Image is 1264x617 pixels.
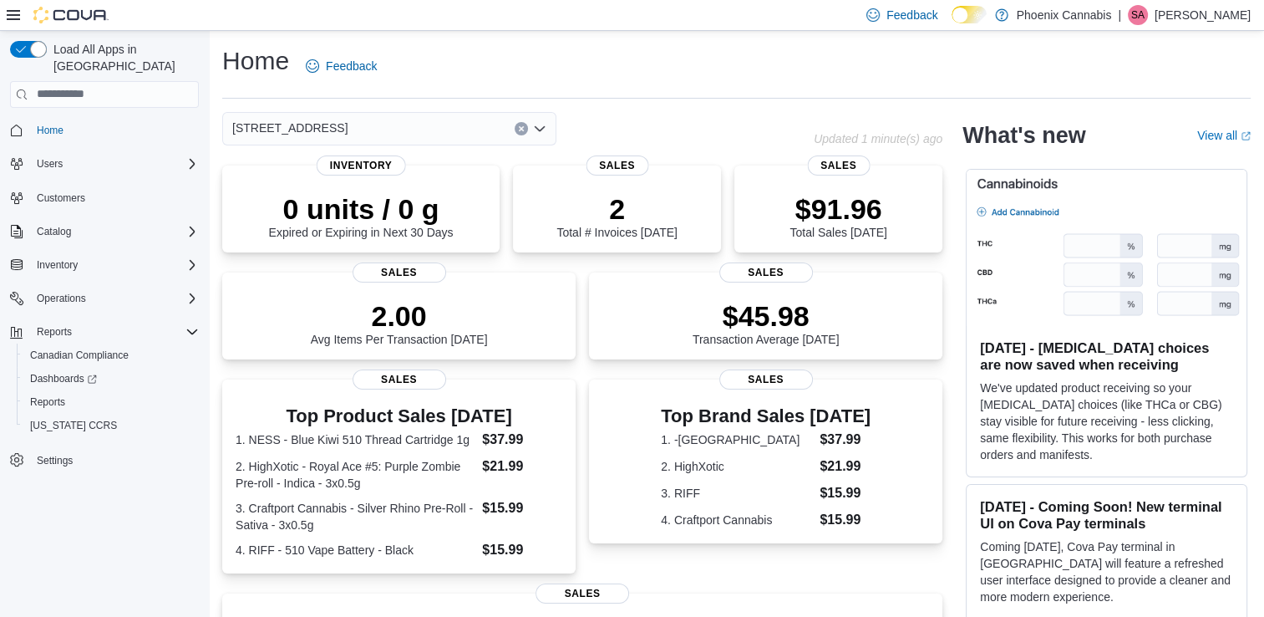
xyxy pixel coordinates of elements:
[311,299,488,333] p: 2.00
[17,390,206,414] button: Reports
[789,192,886,226] p: $91.96
[661,512,813,528] dt: 4. Craftport Cannabis
[30,288,93,308] button: Operations
[1197,129,1251,142] a: View allExternal link
[661,485,813,502] dt: 3. RIFF
[30,255,84,275] button: Inventory
[37,454,73,467] span: Settings
[30,222,78,242] button: Catalog
[269,192,454,239] div: Expired or Expiring in Next 30 Days
[3,253,206,277] button: Inventory
[482,456,562,477] dd: $21.99
[236,406,562,426] h3: Top Product Sales [DATE]
[232,118,348,138] span: [STREET_ADDRESS]
[47,41,199,74] span: Load All Apps in [GEOGRAPHIC_DATA]
[30,451,79,471] a: Settings
[586,156,648,176] span: Sales
[37,225,71,238] span: Catalog
[1017,5,1112,25] p: Phoenix Cannabis
[269,192,454,226] p: 0 units / 0 g
[661,431,813,448] dt: 1. -[GEOGRAPHIC_DATA]
[317,156,406,176] span: Inventory
[17,344,206,367] button: Canadian Compliance
[23,392,199,412] span: Reports
[886,7,937,23] span: Feedback
[30,349,129,362] span: Canadian Compliance
[515,122,528,135] button: Clear input
[23,416,199,436] span: Washington CCRS
[30,154,199,174] span: Users
[719,370,813,390] span: Sales
[30,322,199,342] span: Reports
[23,392,72,412] a: Reports
[980,339,1233,373] h3: [DATE] - [MEDICAL_DATA] choices are now saved when receiving
[3,152,206,176] button: Users
[693,299,840,333] p: $45.98
[482,498,562,518] dd: $15.99
[30,419,117,432] span: [US_STATE] CCRS
[311,299,488,346] div: Avg Items Per Transaction [DATE]
[482,540,562,560] dd: $15.99
[37,157,63,171] span: Users
[10,111,199,516] nav: Complex example
[693,299,840,346] div: Transaction Average [DATE]
[33,7,109,23] img: Cova
[30,288,199,308] span: Operations
[814,132,942,145] p: Updated 1 minute(s) ago
[353,370,446,390] span: Sales
[820,456,871,477] dd: $21.99
[353,263,446,283] span: Sales
[23,345,199,365] span: Canadian Compliance
[30,395,65,409] span: Reports
[952,6,987,23] input: Dark Mode
[17,367,206,390] a: Dashboards
[23,369,104,389] a: Dashboards
[30,154,69,174] button: Users
[820,483,871,503] dd: $15.99
[236,542,475,558] dt: 4. RIFF - 510 Vape Battery - Black
[299,49,383,83] a: Feedback
[962,122,1085,149] h2: What's new
[980,498,1233,532] h3: [DATE] - Coming Soon! New terminal UI on Cova Pay terminals
[789,192,886,239] div: Total Sales [DATE]
[1118,5,1121,25] p: |
[1155,5,1251,25] p: [PERSON_NAME]
[30,449,199,470] span: Settings
[556,192,677,239] div: Total # Invoices [DATE]
[661,458,813,475] dt: 2. HighXotic
[23,416,124,436] a: [US_STATE] CCRS
[807,156,870,176] span: Sales
[820,510,871,530] dd: $15.99
[1128,5,1148,25] div: Sam Abdallah
[236,431,475,448] dt: 1. NESS - Blue Kiwi 510 Thread Cartridge 1g
[3,287,206,310] button: Operations
[3,447,206,472] button: Settings
[37,124,63,137] span: Home
[3,220,206,243] button: Catalog
[980,380,1233,463] p: We've updated product receiving so your [MEDICAL_DATA] choices (like THCa or CBG) stay visible fo...
[536,584,629,604] span: Sales
[3,186,206,210] button: Customers
[37,258,78,272] span: Inventory
[222,44,289,78] h1: Home
[23,369,199,389] span: Dashboards
[30,322,79,342] button: Reports
[820,430,871,450] dd: $37.99
[326,58,377,74] span: Feedback
[3,118,206,142] button: Home
[30,120,199,140] span: Home
[236,458,475,492] dt: 2. HighXotic - Royal Ace #5: Purple Zombie Pre-roll - Indica - 3x0.5g
[533,122,546,135] button: Open list of options
[1241,131,1251,141] svg: External link
[556,192,677,226] p: 2
[30,120,70,140] a: Home
[719,263,813,283] span: Sales
[30,222,199,242] span: Catalog
[482,430,562,450] dd: $37.99
[17,414,206,437] button: [US_STATE] CCRS
[30,255,199,275] span: Inventory
[1131,5,1145,25] span: SA
[37,191,85,205] span: Customers
[30,372,97,385] span: Dashboards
